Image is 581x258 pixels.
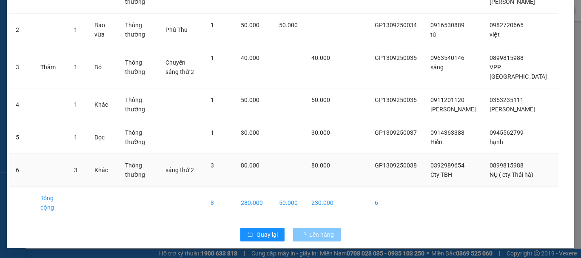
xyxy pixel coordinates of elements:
td: Khác [88,88,118,121]
span: NỤ ( cty Thái hà) [490,171,533,178]
span: GP1309250038 [375,162,417,169]
span: sáng thứ 2 [165,167,194,173]
span: 1 [74,64,77,71]
span: 50.000 [241,96,259,103]
button: rollbackQuay lại [240,228,285,241]
td: Thảm [34,46,67,88]
span: 30.000 [311,129,330,136]
span: 0911201120 [430,96,464,103]
span: 0899815988 [490,54,524,61]
span: 30.000 [241,129,259,136]
td: 2 [9,14,34,46]
span: 3 [211,162,214,169]
span: 0914363388 [430,129,464,136]
span: loading [300,232,309,238]
span: GP1309250034 [375,22,417,28]
span: 40.000 [311,54,330,61]
td: 8 [204,187,234,219]
span: 1 [211,129,214,136]
span: 1 [74,134,77,141]
span: 1 [74,101,77,108]
td: Thông thường [118,14,159,46]
span: 50.000 [311,96,330,103]
td: Thông thường [118,88,159,121]
td: 4 [9,88,34,121]
span: 50.000 [279,22,298,28]
span: GP1309250037 [375,129,417,136]
span: GP1309250035 [375,54,417,61]
span: 3 [74,167,77,173]
span: Hiền [430,139,442,145]
span: 80.000 [311,162,330,169]
td: Khác [88,154,118,187]
td: Bao vừa [88,14,118,46]
span: 0945562799 [490,129,524,136]
td: Thông thường [118,154,159,187]
span: 0982720665 [490,22,524,28]
span: Cty TBH [430,171,452,178]
span: 0899815988 [490,162,524,169]
span: 1 [74,26,77,33]
span: Phú Thu [165,26,188,33]
span: [PERSON_NAME] [430,106,476,113]
span: hạnh [490,139,503,145]
span: 50.000 [241,22,259,28]
span: Lên hàng [309,230,334,239]
span: Chuyến sáng thứ 2 [165,59,194,75]
td: Bó [88,46,118,88]
span: [PERSON_NAME] [490,106,535,113]
span: 0963540146 [430,54,464,61]
td: 6 [9,154,34,187]
span: việt [490,31,500,38]
span: rollback [247,232,253,238]
span: 0353235111 [490,96,524,103]
td: 230.000 [305,187,340,219]
span: 80.000 [241,162,259,169]
span: Quay lại [256,230,278,239]
td: 5 [9,121,34,154]
td: Bọc [88,121,118,154]
td: 280.000 [234,187,272,219]
span: VPP [GEOGRAPHIC_DATA] [490,64,547,80]
span: 0916530889 [430,22,464,28]
span: 1 [211,22,214,28]
td: 50.000 [272,187,305,219]
span: 40.000 [241,54,259,61]
span: 0392989654 [430,162,464,169]
td: Thông thường [118,121,159,154]
td: 6 [368,187,424,219]
span: tú [430,31,436,38]
td: Tổng cộng [34,187,67,219]
span: GP1309250036 [375,96,417,103]
button: Lên hàng [293,228,341,241]
td: Thông thường [118,46,159,88]
span: 1 [211,54,214,61]
td: 3 [9,46,34,88]
span: sáng [430,64,444,71]
span: 1 [211,96,214,103]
